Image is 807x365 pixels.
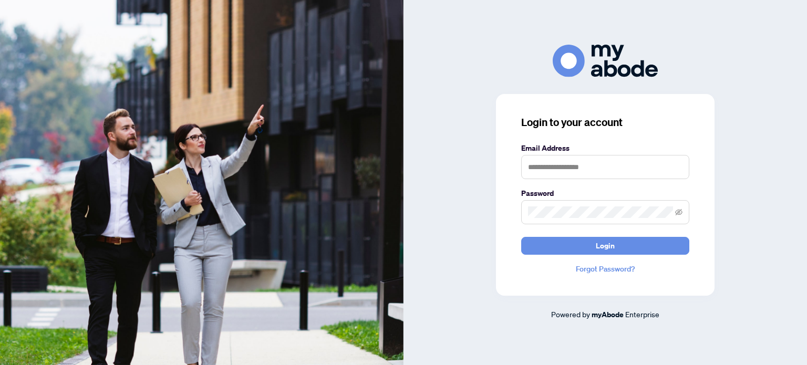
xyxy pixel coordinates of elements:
[521,142,689,154] label: Email Address
[553,45,658,77] img: ma-logo
[551,309,590,319] span: Powered by
[521,115,689,130] h3: Login to your account
[675,208,682,216] span: eye-invisible
[521,263,689,275] a: Forgot Password?
[596,237,615,254] span: Login
[625,309,659,319] span: Enterprise
[521,187,689,199] label: Password
[592,309,624,320] a: myAbode
[521,237,689,255] button: Login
